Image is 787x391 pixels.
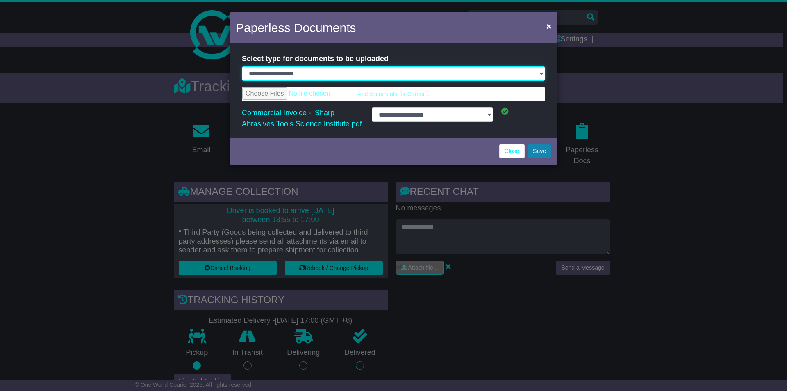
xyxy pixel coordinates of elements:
a: Commercial Invoice - iSharp Abrasives Tools Science Institute.pdf [242,107,362,130]
h4: Paperless Documents [236,18,356,37]
a: Close [499,144,525,158]
span: × [546,21,551,31]
a: Add documents for Carrier... [242,87,545,101]
label: Select type for documents to be uploaded [242,51,389,66]
button: Close [542,18,555,34]
button: Save [528,144,551,158]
